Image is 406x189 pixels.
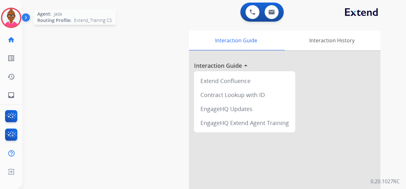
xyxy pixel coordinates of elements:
div: EngageHQ Extend Agent Training [197,116,293,130]
p: 0.20.1027RC [371,178,400,185]
mat-icon: inbox [7,91,15,99]
img: avatar [2,9,20,27]
span: Routing Profile: [37,17,71,24]
span: Agent: [37,11,51,17]
div: Extend Confluence [197,74,293,88]
mat-icon: home [7,36,15,44]
mat-icon: history [7,73,15,80]
span: Jada [54,11,62,17]
div: Interaction History [283,31,380,50]
mat-icon: list_alt [7,54,15,62]
div: Contract Lookup with ID [197,88,293,102]
span: Extend_Training CS [74,17,112,24]
div: EngageHQ Updates [197,102,293,116]
div: Interaction Guide [189,31,283,50]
